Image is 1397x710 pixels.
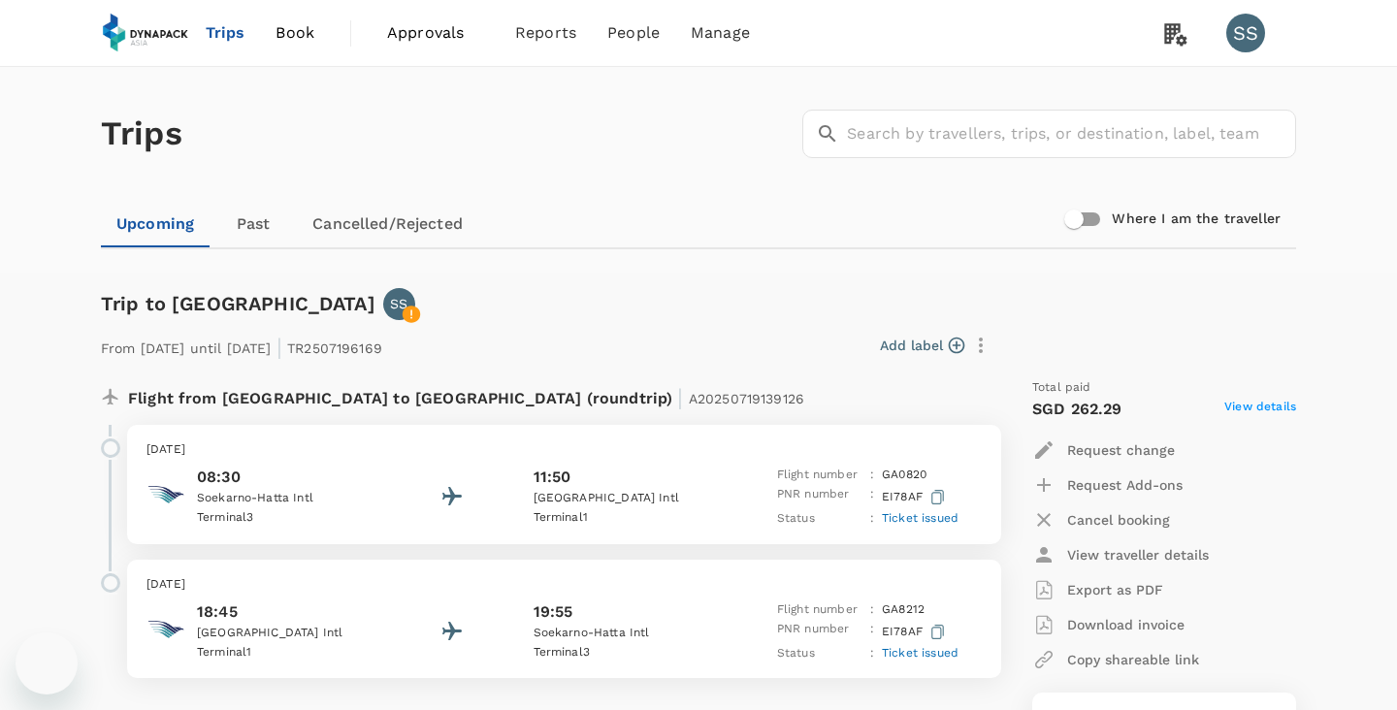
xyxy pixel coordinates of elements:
[197,466,372,489] p: 08:30
[390,294,407,313] p: SS
[1224,398,1296,421] span: View details
[297,201,478,247] a: Cancelled/Rejected
[870,485,874,509] p: :
[777,644,862,663] p: Status
[534,508,708,528] p: Terminal 1
[101,201,210,247] a: Upcoming
[1032,433,1175,468] button: Request change
[1032,537,1209,572] button: View traveller details
[882,646,958,660] span: Ticket issued
[197,624,372,643] p: [GEOGRAPHIC_DATA] Intl
[1032,468,1183,502] button: Request Add-ons
[870,466,874,485] p: :
[847,110,1296,158] input: Search by travellers, trips, or destination, label, team
[1067,510,1170,530] p: Cancel booking
[1032,502,1170,537] button: Cancel booking
[777,466,862,485] p: Flight number
[101,328,382,363] p: From [DATE] until [DATE] TR2507196169
[870,620,874,644] p: :
[1226,14,1265,52] div: SS
[689,391,804,406] span: A20250719139126
[101,288,375,319] h6: Trip to [GEOGRAPHIC_DATA]
[777,485,862,509] p: PNR number
[534,624,708,643] p: Soekarno-Hatta Intl
[882,620,949,644] p: EI78AF
[607,21,660,45] span: People
[870,509,874,529] p: :
[146,475,185,514] img: Garuda Indonesia
[515,21,576,45] span: Reports
[1067,580,1163,599] p: Export as PDF
[276,21,314,45] span: Book
[882,600,925,620] p: GA 8212
[197,489,372,508] p: Soekarno-Hatta Intl
[882,466,926,485] p: GA 0820
[146,440,982,460] p: [DATE]
[777,600,862,620] p: Flight number
[101,12,190,54] img: Dynapack Asia
[210,201,297,247] a: Past
[146,610,185,649] img: Garuda Indonesia
[1032,378,1091,398] span: Total paid
[534,489,708,508] p: [GEOGRAPHIC_DATA] Intl
[1032,607,1185,642] button: Download invoice
[146,575,982,595] p: [DATE]
[880,336,964,355] button: Add label
[1032,572,1163,607] button: Export as PDF
[777,509,862,529] p: Status
[870,644,874,663] p: :
[777,620,862,644] p: PNR number
[1067,650,1199,669] p: Copy shareable link
[870,600,874,620] p: :
[206,21,245,45] span: Trips
[534,643,708,662] p: Terminal 3
[1067,440,1175,460] p: Request change
[534,600,573,624] p: 19:55
[677,384,683,411] span: |
[882,511,958,525] span: Ticket issued
[1067,615,1185,634] p: Download invoice
[1112,209,1281,230] h6: Where I am the traveller
[1067,545,1209,565] p: View traveller details
[197,508,372,528] p: Terminal 3
[197,643,372,662] p: Terminal 1
[1032,642,1199,677] button: Copy shareable link
[387,21,484,45] span: Approvals
[128,378,804,413] p: Flight from [GEOGRAPHIC_DATA] to [GEOGRAPHIC_DATA] (roundtrip)
[882,485,949,509] p: EI78AF
[1067,475,1183,495] p: Request Add-ons
[101,67,182,201] h1: Trips
[197,600,372,624] p: 18:45
[16,632,78,694] iframe: Button to launch messaging window
[1032,398,1122,421] p: SGD 262.29
[276,334,282,361] span: |
[691,21,750,45] span: Manage
[534,466,571,489] p: 11:50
